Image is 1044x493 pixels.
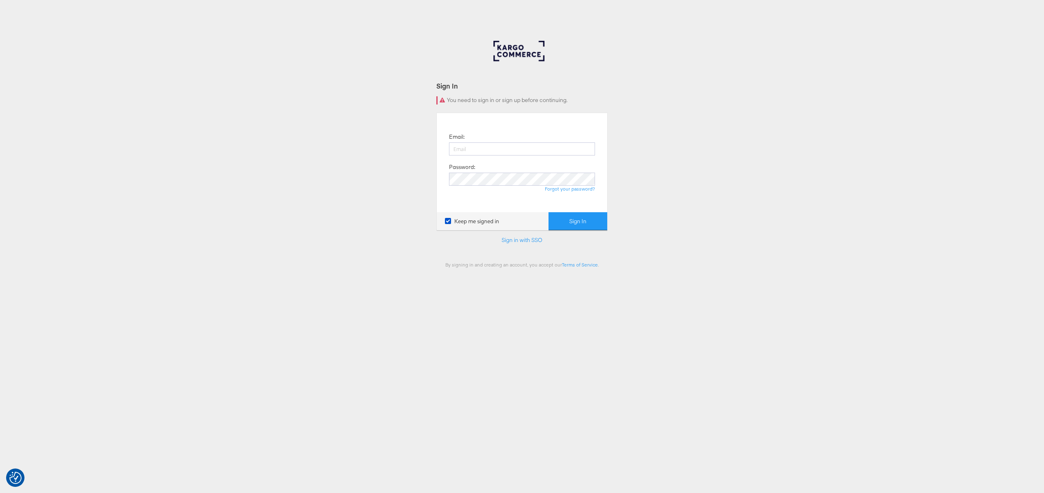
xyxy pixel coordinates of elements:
div: Sign In [436,81,608,91]
a: Terms of Service [562,262,598,268]
a: Sign in with SSO [502,236,542,244]
label: Password: [449,163,475,171]
button: Sign In [549,212,607,231]
a: Forgot your password? [545,186,595,192]
label: Keep me signed in [445,218,499,225]
img: Revisit consent button [9,472,22,484]
div: You need to sign in or sign up before continuing. [436,96,608,104]
input: Email [449,142,595,155]
button: Consent Preferences [9,472,22,484]
label: Email: [449,133,464,141]
div: By signing in and creating an account, you accept our . [436,262,608,268]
